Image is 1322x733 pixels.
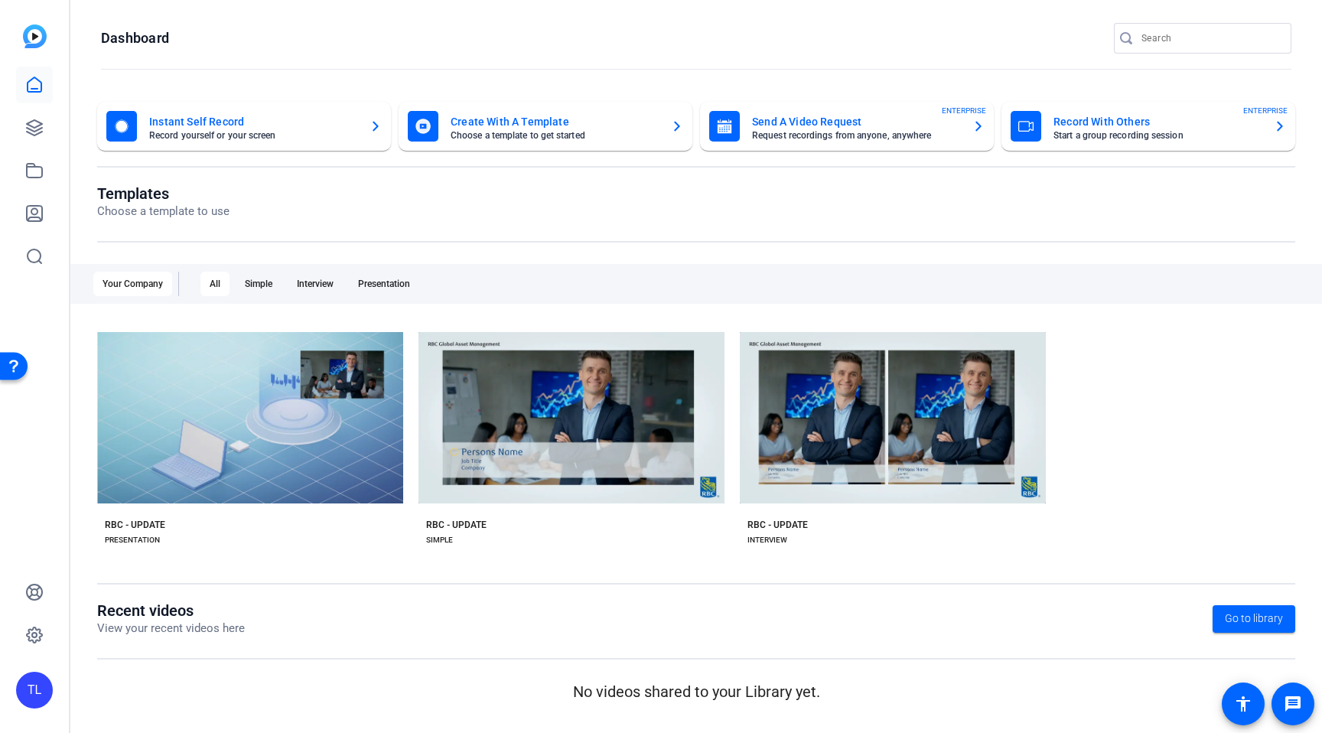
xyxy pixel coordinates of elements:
[426,534,453,546] div: SIMPLE
[23,24,47,48] img: blue-gradient.svg
[1213,605,1295,633] a: Go to library
[149,131,357,140] mat-card-subtitle: Record yourself or your screen
[700,102,994,151] button: Send A Video RequestRequest recordings from anyone, anywhereENTERPRISE
[399,102,692,151] button: Create With A TemplateChoose a template to get started
[105,519,165,531] div: RBC - UPDATE
[942,105,986,116] span: ENTERPRISE
[747,534,787,546] div: INTERVIEW
[1053,131,1262,140] mat-card-subtitle: Start a group recording session
[97,203,230,220] p: Choose a template to use
[1243,105,1288,116] span: ENTERPRISE
[747,519,808,531] div: RBC - UPDATE
[1225,611,1283,627] span: Go to library
[288,272,343,296] div: Interview
[97,601,245,620] h1: Recent videos
[1234,695,1252,713] mat-icon: accessibility
[105,534,160,546] div: PRESENTATION
[1001,102,1295,151] button: Record With OthersStart a group recording sessionENTERPRISE
[101,29,169,47] h1: Dashboard
[752,131,960,140] mat-card-subtitle: Request recordings from anyone, anywhere
[1141,29,1279,47] input: Search
[1284,695,1302,713] mat-icon: message
[97,184,230,203] h1: Templates
[97,620,245,637] p: View your recent videos here
[426,519,487,531] div: RBC - UPDATE
[451,131,659,140] mat-card-subtitle: Choose a template to get started
[236,272,282,296] div: Simple
[200,272,230,296] div: All
[1053,112,1262,131] mat-card-title: Record With Others
[349,272,419,296] div: Presentation
[149,112,357,131] mat-card-title: Instant Self Record
[451,112,659,131] mat-card-title: Create With A Template
[97,102,391,151] button: Instant Self RecordRecord yourself or your screen
[93,272,172,296] div: Your Company
[97,680,1295,703] p: No videos shared to your Library yet.
[16,672,53,709] div: TL
[752,112,960,131] mat-card-title: Send A Video Request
